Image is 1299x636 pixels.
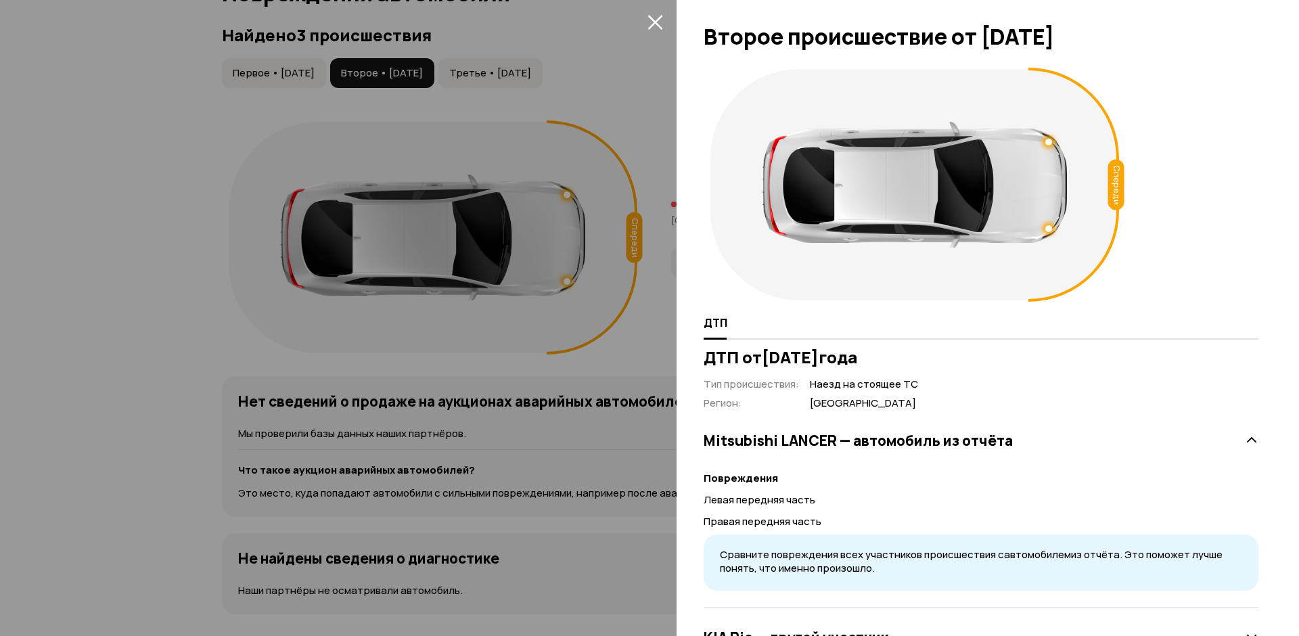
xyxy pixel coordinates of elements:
[810,396,918,411] span: [GEOGRAPHIC_DATA]
[704,432,1013,449] h3: Mitsubishi LANCER — автомобиль из отчёта
[1108,160,1124,210] div: Спереди
[704,377,799,391] span: Тип происшествия :
[704,493,1258,507] p: Левая передняя часть
[704,348,1258,367] h3: ДТП от [DATE] года
[704,396,742,410] span: Регион :
[644,11,666,32] button: закрыть
[704,316,727,330] span: ДТП
[810,378,918,392] span: Наезд на стоящее ТС
[720,547,1223,576] span: Сравните повреждения всех участников происшествия с автомобилем из отчёта. Это поможет лучше поня...
[704,514,1258,529] p: Правая передняя часть
[704,471,778,485] strong: Повреждения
